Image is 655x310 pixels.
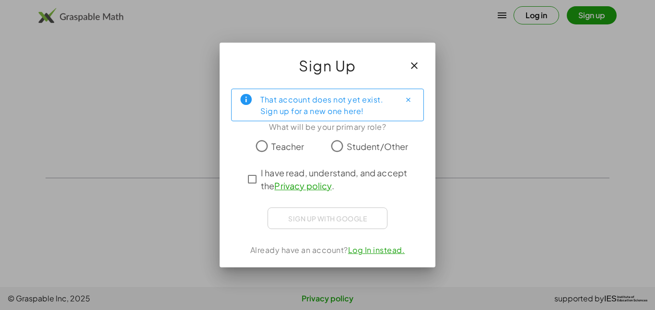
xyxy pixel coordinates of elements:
[274,180,331,191] a: Privacy policy
[347,140,409,153] span: Student/Other
[400,92,416,107] button: Close
[348,245,405,255] a: Log In instead.
[260,93,393,117] div: That account does not yet exist. Sign up for a new one here!
[231,121,424,133] div: What will be your primary role?
[299,54,356,77] span: Sign Up
[271,140,304,153] span: Teacher
[261,166,411,192] span: I have read, understand, and accept the .
[231,244,424,256] div: Already have an account?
